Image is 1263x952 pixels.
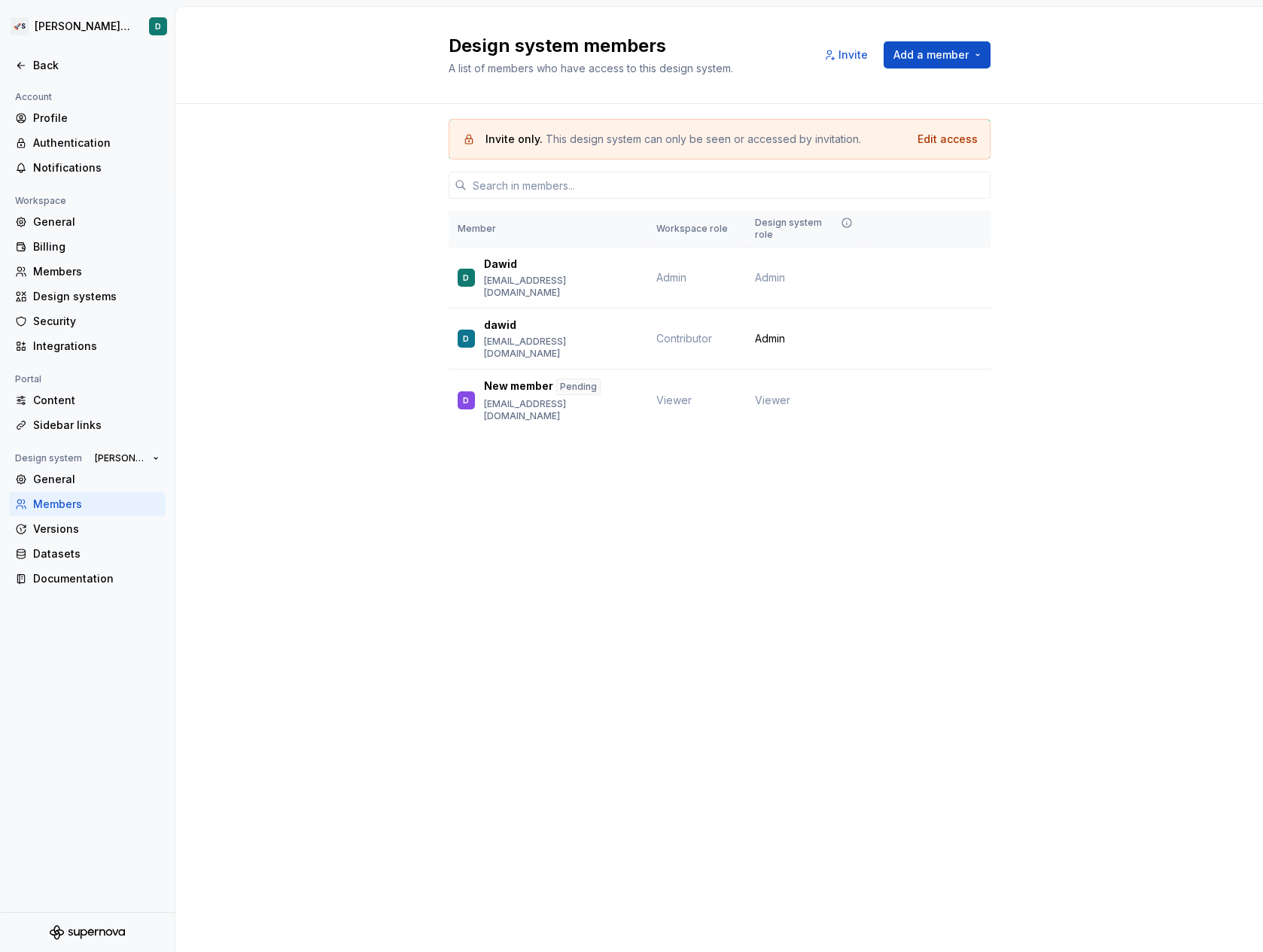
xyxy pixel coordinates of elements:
[33,239,160,254] div: Billing
[556,379,601,395] div: Pending
[9,334,166,358] a: Integrations
[33,546,160,561] div: Datasets
[647,211,745,248] th: Workspace role
[9,413,166,437] a: Sidebar links
[95,452,147,464] span: [PERSON_NAME]'s tests
[884,41,991,68] button: Add a member
[755,393,790,408] span: Viewer
[9,517,166,541] a: Versions
[485,132,546,145] span: Invite only.
[463,331,469,346] div: D
[838,47,868,62] span: Invite
[33,418,160,433] div: Sidebar links
[155,20,161,32] div: D
[33,314,160,329] div: Security
[9,309,166,333] a: Security
[546,132,861,145] span: This design system can only be seen or accessed by invitation.
[817,41,878,68] button: Invite
[50,925,125,940] svg: Supernova Logo
[467,172,991,199] input: Search in members...
[33,135,160,151] div: Authentication
[33,497,160,512] div: Members
[484,318,516,333] p: dawid
[9,88,58,106] div: Account
[33,571,160,586] div: Documentation
[484,275,638,299] p: [EMAIL_ADDRESS][DOMAIN_NAME]
[656,394,692,406] span: Viewer
[9,192,72,210] div: Workspace
[449,34,799,58] h2: Design system members
[656,271,686,284] span: Admin
[33,289,160,304] div: Design systems
[33,58,160,73] div: Back
[9,567,166,591] a: Documentation
[9,542,166,566] a: Datasets
[9,210,166,234] a: General
[9,156,166,180] a: Notifications
[9,106,166,130] a: Profile
[463,393,469,408] div: D
[484,379,553,395] p: New member
[9,53,166,78] a: Back
[9,449,88,467] div: Design system
[9,467,166,491] a: General
[9,284,166,309] a: Design systems
[449,62,733,75] span: A list of members who have access to this design system.
[755,217,856,241] div: Design system role
[33,111,160,126] div: Profile
[484,398,638,422] p: [EMAIL_ADDRESS][DOMAIN_NAME]
[33,264,160,279] div: Members
[33,160,160,175] div: Notifications
[9,492,166,516] a: Members
[9,370,47,388] div: Portal
[449,211,648,248] th: Member
[35,19,131,34] div: [PERSON_NAME]'s tests
[3,10,172,43] button: 🚀S[PERSON_NAME]'s testsD
[33,472,160,487] div: General
[484,336,638,360] p: [EMAIL_ADDRESS][DOMAIN_NAME]
[484,257,517,272] p: Dawid
[9,235,166,259] a: Billing
[9,260,166,284] a: Members
[9,131,166,155] a: Authentication
[33,339,160,354] div: Integrations
[656,332,712,345] span: Contributor
[755,270,785,285] span: Admin
[755,331,785,346] span: Admin
[463,270,469,285] div: D
[11,17,29,35] div: 🚀S
[918,132,978,147] button: Edit access
[33,393,160,408] div: Content
[33,214,160,230] div: General
[893,47,969,62] span: Add a member
[33,522,160,537] div: Versions
[9,388,166,412] a: Content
